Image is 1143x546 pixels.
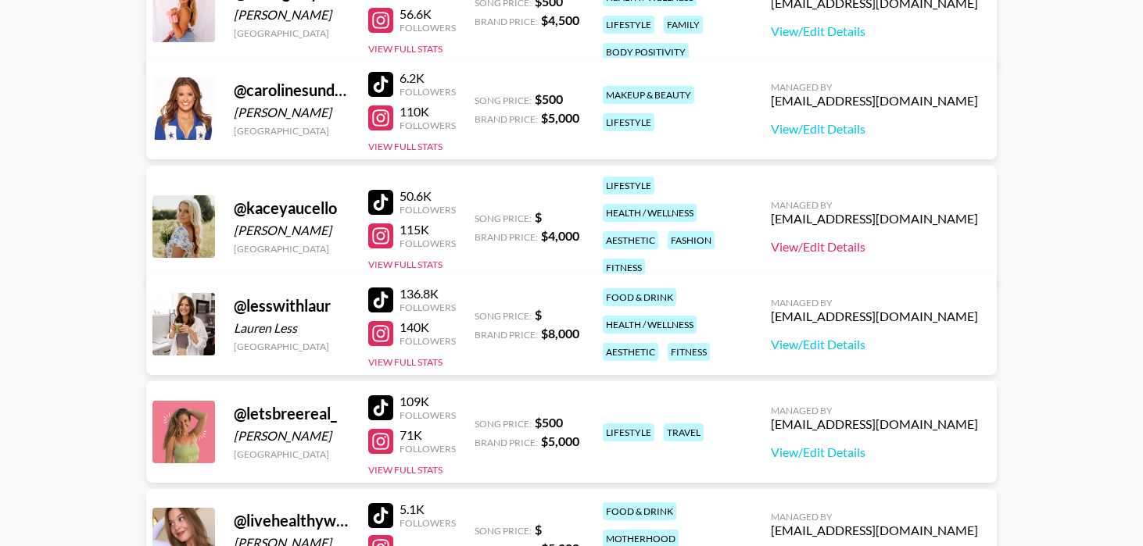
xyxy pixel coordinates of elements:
[234,243,349,255] div: [GEOGRAPHIC_DATA]
[664,16,703,34] div: family
[603,43,689,61] div: body positivity
[603,16,654,34] div: lifestyle
[400,104,456,120] div: 110K
[475,329,538,341] span: Brand Price:
[541,228,579,243] strong: $ 4,000
[771,523,978,538] div: [EMAIL_ADDRESS][DOMAIN_NAME]
[603,113,654,131] div: lifestyle
[234,223,349,238] div: [PERSON_NAME]
[400,188,456,204] div: 50.6K
[400,335,456,347] div: Followers
[541,434,579,448] strong: $ 5,000
[771,81,978,93] div: Managed By
[603,259,645,277] div: fitness
[400,302,456,313] div: Followers
[234,404,349,423] div: @ letsbreereal_
[400,6,456,22] div: 56.6K
[603,231,658,249] div: aesthetic
[234,428,349,444] div: [PERSON_NAME]
[771,511,978,523] div: Managed By
[603,86,694,104] div: makeup & beauty
[771,309,978,324] div: [EMAIL_ADDRESS][DOMAIN_NAME]
[771,23,978,39] a: View/Edit Details
[400,319,456,335] div: 140K
[535,91,563,106] strong: $ 500
[541,326,579,341] strong: $ 8,000
[771,121,978,137] a: View/Edit Details
[400,70,456,86] div: 6.2K
[771,239,978,255] a: View/Edit Details
[603,423,654,441] div: lifestyle
[541,12,579,27] strong: $ 4,500
[475,310,532,322] span: Song Price:
[541,110,579,125] strong: $ 5,000
[400,427,456,443] div: 71K
[400,86,456,98] div: Followers
[771,211,978,227] div: [EMAIL_ADDRESS][DOMAIN_NAME]
[400,222,456,237] div: 115K
[603,502,676,520] div: food & drink
[475,212,532,224] span: Song Price:
[400,204,456,216] div: Followers
[400,120,456,131] div: Followers
[535,307,542,322] strong: $
[771,444,978,460] a: View/Edit Details
[771,416,978,432] div: [EMAIL_ADDRESS][DOMAIN_NAME]
[475,437,538,448] span: Brand Price:
[475,525,532,537] span: Song Price:
[771,93,978,109] div: [EMAIL_ADDRESS][DOMAIN_NAME]
[603,288,676,306] div: food & drink
[535,415,563,430] strong: $ 500
[234,448,349,460] div: [GEOGRAPHIC_DATA]
[400,501,456,517] div: 5.1K
[234,341,349,352] div: [GEOGRAPHIC_DATA]
[400,409,456,421] div: Followers
[771,337,978,352] a: View/Edit Details
[771,405,978,416] div: Managed By
[603,204,697,222] div: health / wellness
[234,7,349,23] div: [PERSON_NAME]
[664,423,704,441] div: travel
[234,511,349,530] div: @ livehealthywithlexi
[234,125,349,137] div: [GEOGRAPHIC_DATA]
[475,113,538,125] span: Brand Price:
[234,105,349,120] div: [PERSON_NAME]
[400,517,456,529] div: Followers
[535,522,542,537] strong: $
[368,464,443,476] button: View Full Stats
[234,320,349,336] div: Lauren Less
[603,343,658,361] div: aesthetic
[475,418,532,430] span: Song Price:
[368,259,443,270] button: View Full Stats
[771,297,978,309] div: Managed By
[400,286,456,302] div: 136.8K
[400,22,456,34] div: Followers
[771,199,978,211] div: Managed By
[668,343,710,361] div: fitness
[234,296,349,316] div: @ lesswithlaur
[475,231,538,243] span: Brand Price:
[234,27,349,39] div: [GEOGRAPHIC_DATA]
[400,237,456,249] div: Followers
[368,141,443,152] button: View Full Stats
[368,43,443,55] button: View Full Stats
[475,95,532,106] span: Song Price:
[234,198,349,218] div: @ kaceyaucello
[475,16,538,27] span: Brand Price:
[234,80,349,100] div: @ carolinesundvold0
[535,209,542,224] strong: $
[400,443,456,455] div: Followers
[668,231,715,249] div: fashion
[603,316,697,334] div: health / wellness
[368,356,443,368] button: View Full Stats
[400,394,456,409] div: 109K
[603,177,654,194] div: lifestyle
